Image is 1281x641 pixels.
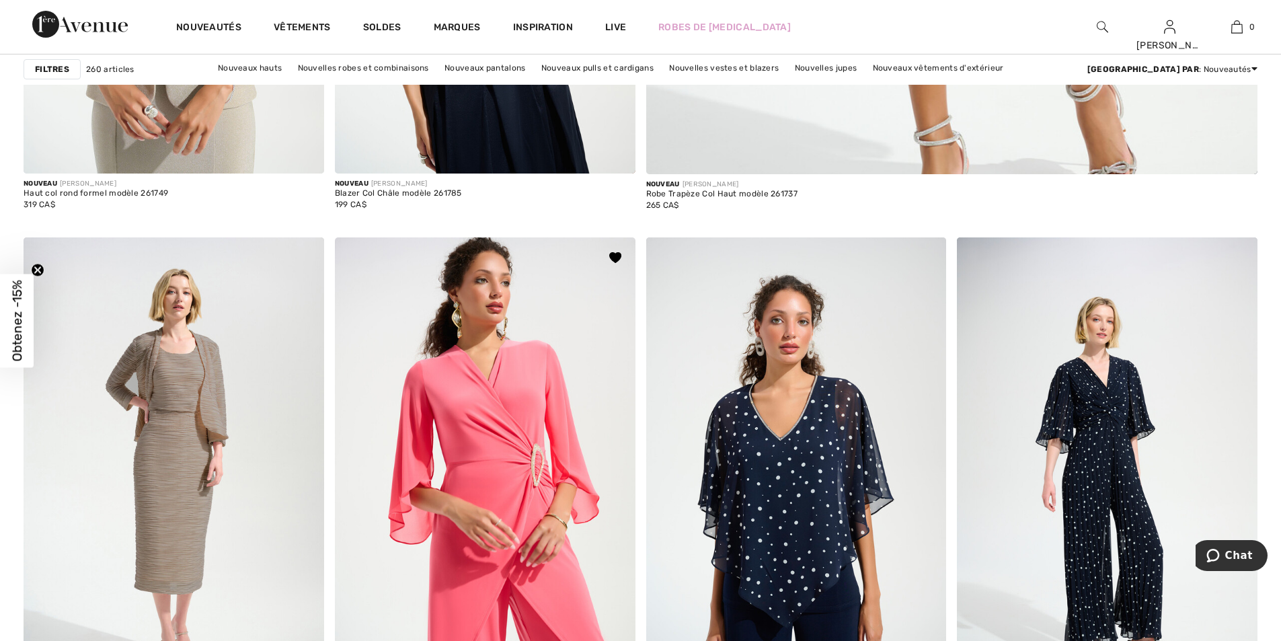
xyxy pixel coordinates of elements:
[1164,19,1175,35] img: Mes infos
[646,180,680,188] span: Nouveau
[605,20,626,34] a: Live
[658,20,791,34] a: Robes de [MEDICAL_DATA]
[609,252,621,263] img: heart_black.svg
[866,59,1011,77] a: Nouveaux vêtements d'extérieur
[438,59,532,77] a: Nouveaux pantalons
[176,22,241,36] a: Nouveautés
[291,59,436,77] a: Nouvelles robes et combinaisons
[535,59,660,77] a: Nouveaux pulls et cardigans
[9,280,25,361] span: Obtenez -15%
[335,179,462,189] div: [PERSON_NAME]
[211,59,288,77] a: Nouveaux hauts
[274,22,331,36] a: Vêtements
[363,22,401,36] a: Soldes
[646,200,679,210] span: 265 CA$
[1164,20,1175,33] a: Se connecter
[24,180,57,188] span: Nouveau
[1204,19,1270,35] a: 0
[662,59,785,77] a: Nouvelles vestes et blazers
[513,22,573,36] span: Inspiration
[1087,63,1257,75] div: : Nouveautés
[32,11,128,38] img: 1ère Avenue
[335,180,368,188] span: Nouveau
[31,263,44,276] button: Close teaser
[1136,38,1202,52] div: [PERSON_NAME]
[1087,65,1199,74] strong: [GEOGRAPHIC_DATA] par
[335,200,366,209] span: 199 CA$
[1196,540,1268,574] iframe: Ouvre un widget dans lequel vous pouvez chatter avec l’un de nos agents
[1097,19,1108,35] img: recherche
[335,189,462,198] div: Blazer Col Châle modèle 261785
[24,189,168,198] div: Haut col rond formel modèle 261749
[35,63,69,75] strong: Filtres
[434,22,481,36] a: Marques
[86,63,134,75] span: 260 articles
[24,200,55,209] span: 319 CA$
[1249,21,1255,33] span: 0
[788,59,864,77] a: Nouvelles jupes
[646,190,798,199] div: Robe Trapèze Col Haut modèle 261737
[24,179,168,189] div: [PERSON_NAME]
[1231,19,1243,35] img: Mon panier
[646,180,798,190] div: [PERSON_NAME]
